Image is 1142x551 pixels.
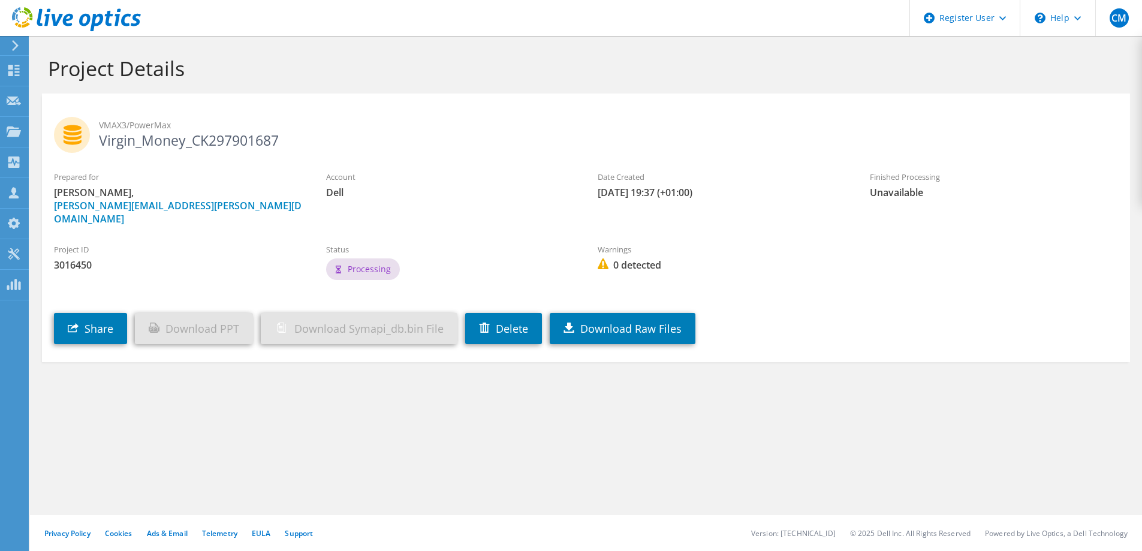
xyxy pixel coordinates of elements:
[850,528,971,538] li: © 2025 Dell Inc. All Rights Reserved
[598,258,846,272] span: 0 detected
[105,528,132,538] a: Cookies
[99,119,1118,132] span: VMAX3/PowerMax
[54,171,302,183] label: Prepared for
[751,528,836,538] li: Version: [TECHNICAL_ID]
[985,528,1128,538] li: Powered by Live Optics, a Dell Technology
[870,186,1118,199] span: Unavailable
[550,313,695,344] a: Download Raw Files
[285,528,313,538] a: Support
[54,243,302,255] label: Project ID
[348,263,391,275] span: Processing
[135,313,253,344] a: Download PPT
[870,171,1118,183] label: Finished Processing
[147,528,188,538] a: Ads & Email
[1035,13,1045,23] svg: \n
[326,243,574,255] label: Status
[44,528,91,538] a: Privacy Policy
[54,258,302,272] span: 3016450
[202,528,237,538] a: Telemetry
[48,56,1118,81] h1: Project Details
[54,186,302,225] span: [PERSON_NAME],
[252,528,270,538] a: EULA
[598,171,846,183] label: Date Created
[465,313,542,344] a: Delete
[326,171,574,183] label: Account
[1110,8,1129,28] span: CM
[54,117,1118,147] h2: Virgin_Money_CK297901687
[261,313,457,344] a: Download Symapi_db.bin File
[54,199,302,225] a: [PERSON_NAME][EMAIL_ADDRESS][PERSON_NAME][DOMAIN_NAME]
[598,243,846,255] label: Warnings
[54,313,127,344] a: Share
[598,186,846,199] span: [DATE] 19:37 (+01:00)
[326,186,574,199] span: Dell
